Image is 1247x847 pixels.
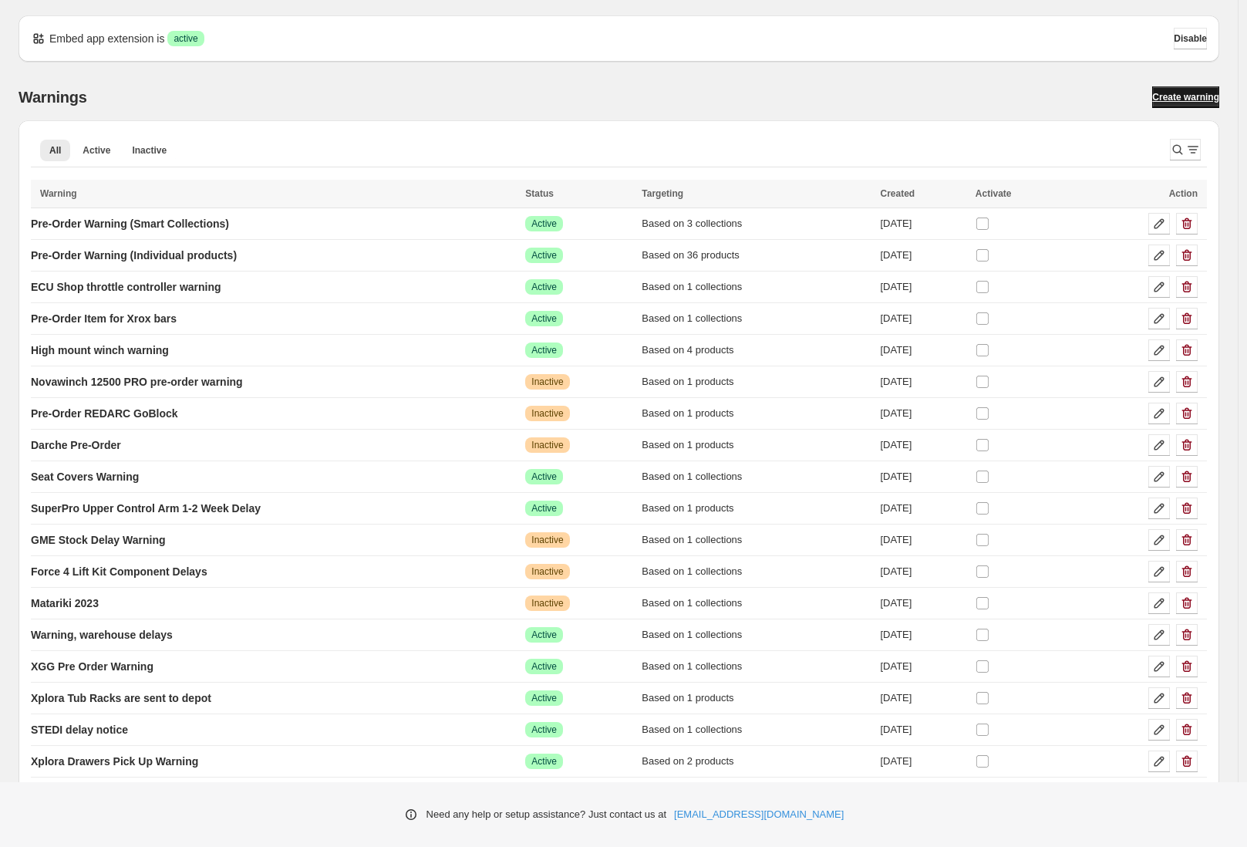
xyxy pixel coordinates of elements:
[31,279,221,295] p: ECU Shop throttle controller warning
[880,690,966,706] div: [DATE]
[31,749,198,774] a: Xplora Drawers Pick Up Warning
[531,218,557,230] span: Active
[525,188,554,199] span: Status
[880,469,966,484] div: [DATE]
[31,248,237,263] p: Pre-Order Warning (Individual products)
[880,501,966,516] div: [DATE]
[31,659,153,674] p: XGG Pre Order Warning
[642,188,683,199] span: Targeting
[31,370,243,394] a: Novawinch 12500 PRO pre-order warning
[642,564,871,579] div: Based on 1 collections
[31,338,169,363] a: High mount winch warning
[31,311,177,326] p: Pre-Order Item for Xrox bars
[31,559,207,584] a: Force 4 Lift Kit Component Delays
[31,275,221,299] a: ECU Shop throttle controller warning
[31,596,99,611] p: Matariki 2023
[31,343,169,358] p: High mount winch warning
[531,407,563,420] span: Inactive
[976,188,1012,199] span: Activate
[31,211,229,236] a: Pre-Order Warning (Smart Collections)
[31,627,173,643] p: Warning, warehouse delays
[531,439,563,451] span: Inactive
[531,629,557,641] span: Active
[642,722,871,737] div: Based on 1 collections
[31,401,178,426] a: Pre-Order REDARC GoBlock
[1152,86,1219,108] a: Create warning
[642,248,871,263] div: Based on 36 products
[531,755,557,768] span: Active
[880,627,966,643] div: [DATE]
[31,654,153,679] a: XGG Pre Order Warning
[880,722,966,737] div: [DATE]
[31,406,178,421] p: Pre-Order REDARC GoBlock
[880,343,966,358] div: [DATE]
[642,374,871,390] div: Based on 1 products
[1174,32,1207,45] span: Disable
[531,344,557,356] span: Active
[880,279,966,295] div: [DATE]
[19,88,87,106] h2: Warnings
[31,690,211,706] p: Xplora Tub Racks are sent to depot
[642,501,871,516] div: Based on 1 products
[642,279,871,295] div: Based on 1 collections
[880,437,966,453] div: [DATE]
[880,659,966,674] div: [DATE]
[642,627,871,643] div: Based on 1 collections
[31,532,166,548] p: GME Stock Delay Warning
[1152,91,1219,103] span: Create warning
[531,692,557,704] span: Active
[31,243,237,268] a: Pre-Order Warning (Individual products)
[642,754,871,769] div: Based on 2 products
[642,659,871,674] div: Based on 1 collections
[880,216,966,231] div: [DATE]
[880,311,966,326] div: [DATE]
[132,144,167,157] span: Inactive
[880,754,966,769] div: [DATE]
[642,690,871,706] div: Based on 1 products
[642,532,871,548] div: Based on 1 collections
[531,565,563,578] span: Inactive
[642,216,871,231] div: Based on 3 collections
[31,564,207,579] p: Force 4 Lift Kit Component Delays
[531,376,563,388] span: Inactive
[174,32,197,45] span: active
[1174,28,1207,49] button: Disable
[49,144,61,157] span: All
[40,188,77,199] span: Warning
[31,469,139,484] p: Seat Covers Warning
[880,188,915,199] span: Created
[880,564,966,579] div: [DATE]
[31,306,177,331] a: Pre-Order Item for Xrox bars
[642,437,871,453] div: Based on 1 products
[531,471,557,483] span: Active
[531,502,557,515] span: Active
[31,496,261,521] a: SuperPro Upper Control Arm 1-2 Week Delay
[1169,188,1198,199] span: Action
[880,532,966,548] div: [DATE]
[531,312,557,325] span: Active
[31,623,173,647] a: Warning, warehouse delays
[880,248,966,263] div: [DATE]
[49,31,164,46] p: Embed app extension is
[642,469,871,484] div: Based on 1 collections
[531,724,557,736] span: Active
[531,534,563,546] span: Inactive
[880,406,966,421] div: [DATE]
[31,528,166,552] a: GME Stock Delay Warning
[31,216,229,231] p: Pre-Order Warning (Smart Collections)
[31,717,128,742] a: STEDI delay notice
[31,501,261,516] p: SuperPro Upper Control Arm 1-2 Week Delay
[531,281,557,293] span: Active
[31,464,139,489] a: Seat Covers Warning
[642,343,871,358] div: Based on 4 products
[31,591,99,616] a: Matariki 2023
[880,374,966,390] div: [DATE]
[31,433,121,457] a: Darche Pre-Order
[83,144,110,157] span: Active
[642,311,871,326] div: Based on 1 collections
[642,596,871,611] div: Based on 1 collections
[642,406,871,421] div: Based on 1 products
[880,596,966,611] div: [DATE]
[531,660,557,673] span: Active
[531,597,563,609] span: Inactive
